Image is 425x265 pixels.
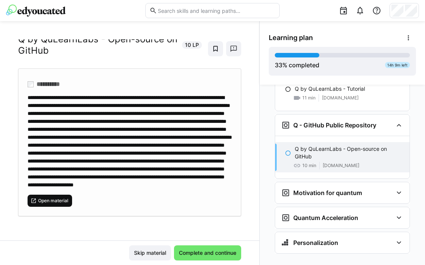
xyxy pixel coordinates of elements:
[133,249,167,257] span: Skip material
[178,249,237,257] span: Complete and continue
[302,163,316,169] span: 10 min
[385,62,410,68] div: 14h 9m left
[293,121,376,129] h3: Q - GitHub Public Repository
[293,189,362,197] h3: Motivation for quantum
[293,239,338,246] h3: Personalization
[275,61,282,69] span: 33
[28,195,72,207] button: Open material
[323,163,359,169] span: [DOMAIN_NAME]
[174,245,241,260] button: Complete and continue
[185,41,199,49] span: 10 LP
[18,34,177,56] h2: Q by QuLearnLabs - Open-source on GitHub
[302,95,316,101] span: 11 min
[295,85,365,93] p: Q by QuLearnLabs - Tutorial
[37,198,69,204] span: Open material
[322,95,359,101] span: [DOMAIN_NAME]
[129,245,171,260] button: Skip material
[269,34,313,42] span: Learning plan
[157,7,275,14] input: Search skills and learning paths…
[275,60,319,70] div: % completed
[293,214,358,222] h3: Quantum Acceleration
[295,145,403,160] p: Q by QuLearnLabs - Open-source on GitHub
